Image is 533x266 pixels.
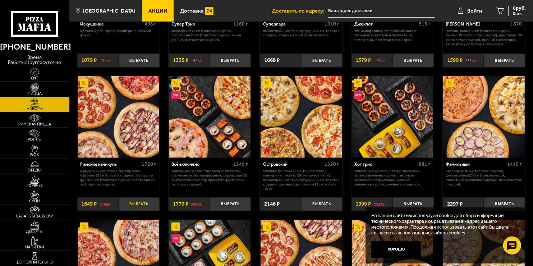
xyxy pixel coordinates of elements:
[100,58,110,63] s: 1317 ₽
[371,241,421,258] button: Хорошо
[354,223,362,231] img: Акционный
[513,12,526,16] span: 0 шт.
[80,162,140,167] div: Римские каникулы
[354,79,362,87] img: Акционный
[392,197,434,211] button: Выбрать
[484,197,525,211] button: Выбрать
[374,201,385,207] s: 2307 ₽
[465,58,476,63] s: 2357 ₽
[118,197,160,211] button: Выбрать
[272,8,328,14] span: Доставить по адресу:
[171,169,248,187] p: Запечённый ролл с тигровой креветкой и пармезаном, Эби Калифорния, Фермерская 25 см (толстое с сы...
[171,29,248,42] p: Фермерская 25 см (толстое с сыром), Пепперони 25 см (толстое с сыром), Чикен Ранч 25 см (толстое ...
[210,54,251,67] button: Выбрать
[354,169,431,187] p: Запеченный [PERSON_NAME] с лососем и угрём, Запечённый ролл с тигровой креветкой и пармезаном, Не...
[233,161,248,167] span: 1345 г
[392,54,434,67] button: Выбрать
[352,76,433,157] img: Хот трио
[78,76,159,157] img: Римские каникулы
[171,223,180,231] img: Акционный
[148,8,167,14] span: Акции
[80,169,156,187] p: Мафия 25 см (толстое с сыром), Чикен Барбекю 25 см (толстое с сыром), Прошутто Фунги 25 см (толст...
[180,8,204,14] span: Доставка
[446,22,509,27] div: [PERSON_NAME]
[144,21,156,27] span: 498 г
[419,21,431,27] span: 915 г
[171,79,180,87] img: Акционный
[261,76,342,157] img: Островский
[191,201,202,207] s: 2306 ₽
[355,201,371,207] span: 1999 ₽
[169,76,251,157] a: АкционныйНовинкаВсё включено
[263,147,271,155] img: Острое блюдо
[447,58,463,63] span: 1599 ₽
[191,58,202,63] s: 1627 ₽
[142,161,156,167] span: 1720 г
[77,76,160,157] a: АкционныйРимские каникулы
[511,21,522,27] span: 1670
[171,162,231,167] div: Всё включено
[301,197,343,211] button: Выбрать
[233,21,248,27] span: 1260 г
[325,21,339,27] span: 1010 г
[210,197,251,211] button: Выбрать
[374,58,385,63] s: 1757 ₽
[354,162,417,167] div: Хот трио
[263,29,339,38] p: Пикантный цыплёнок сулугуни 30 см (толстое с сыром), Горыныч 30 см (тонкое тесто).
[354,29,431,42] p: Эби Калифорния, Запечённый ролл с тигровой креветкой и пармезаном, Пепперони 25 см (толстое с сыр...
[467,8,482,14] span: Войти
[263,162,323,167] div: Островский
[263,169,339,191] p: Мясная с грибами 25 см (тонкое тесто), Пепперони Пиканто 25 см (тонкое тесто), Пикантный цыплёнок...
[80,79,88,87] img: Акционный
[507,161,522,167] span: 1440 г
[80,223,88,231] img: Акционный
[354,91,362,99] img: Новинка
[443,76,525,157] a: АкционныйФамильный
[205,7,213,15] img: 15daf4d41897b9f0e9f617042186c801.svg
[171,234,180,243] img: Новинка
[80,29,156,38] p: Ореховый рай, Тропический ролл, Сочный фрукт.
[173,201,188,207] span: 1779 ₽
[328,4,435,18] input: Ваш адрес доставки
[171,91,180,99] img: Новинка
[260,76,342,157] a: АкционныйОстрое блюдоОстровский
[513,6,526,11] span: 0 руб.
[81,201,97,207] span: 1649 ₽
[118,54,160,67] button: Выбрать
[446,162,505,167] div: Фамильный
[169,76,250,157] img: Всё включено
[263,79,271,87] img: Акционный
[171,22,231,27] div: Супер Трио
[351,76,434,157] a: АкционныйНовинкаХот трио
[301,54,343,67] button: Выбрать
[355,58,371,63] span: 1379 ₽
[80,22,143,27] div: Искушение
[263,223,271,231] img: Акционный
[100,201,110,207] s: 2196 ₽
[264,201,280,207] span: 2146 ₽
[264,58,280,63] span: 1668 ₽
[81,58,97,63] span: 1079 ₽
[325,161,339,167] span: 1320 г
[446,79,454,87] img: Акционный
[446,29,522,46] p: [PERSON_NAME] 30 см (толстое с сыром), Лучано 30 см (толстое с сыром), Дон Томаго 30 см (толстое ...
[354,22,417,27] div: Джекпот
[371,213,516,236] p: На нашем сайте мы используем cookie для сбора информации технического характера и обрабатываем IP...
[173,58,188,63] span: 1335 ₽
[443,76,524,157] img: Фамильный
[419,161,431,167] span: 881 г
[83,8,135,14] span: [GEOGRAPHIC_DATA]
[447,201,463,207] span: 2297 ₽
[263,22,323,27] div: Суперпара
[446,169,522,187] p: Карбонара 30 см (толстое с сыром), [PERSON_NAME] 30 см (тонкое тесто), Пикантный цыплёнок сулугун...
[484,54,525,67] button: Выбрать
